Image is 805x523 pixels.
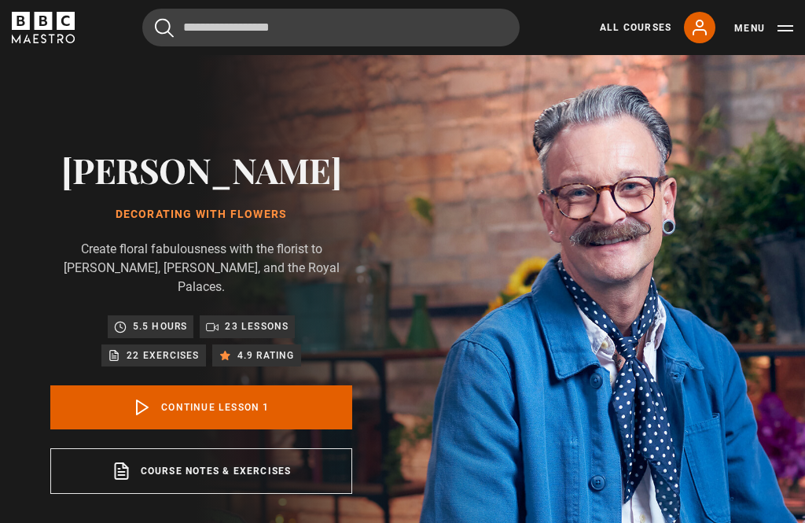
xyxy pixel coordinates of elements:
p: Create floral fabulousness with the florist to [PERSON_NAME], [PERSON_NAME], and the Royal Palaces. [50,240,352,296]
input: Search [142,9,520,46]
button: Toggle navigation [734,20,793,36]
p: 4.9 rating [237,348,295,363]
button: Submit the search query [155,18,174,38]
a: Continue lesson 1 [50,385,352,429]
p: 22 exercises [127,348,199,363]
svg: BBC Maestro [12,12,75,43]
a: Course notes & exercises [50,448,352,494]
p: 5.5 hours [133,319,188,334]
a: All Courses [600,20,671,35]
h2: [PERSON_NAME] [50,149,352,190]
p: 23 lessons [225,319,289,334]
h1: Decorating With Flowers [50,208,352,221]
